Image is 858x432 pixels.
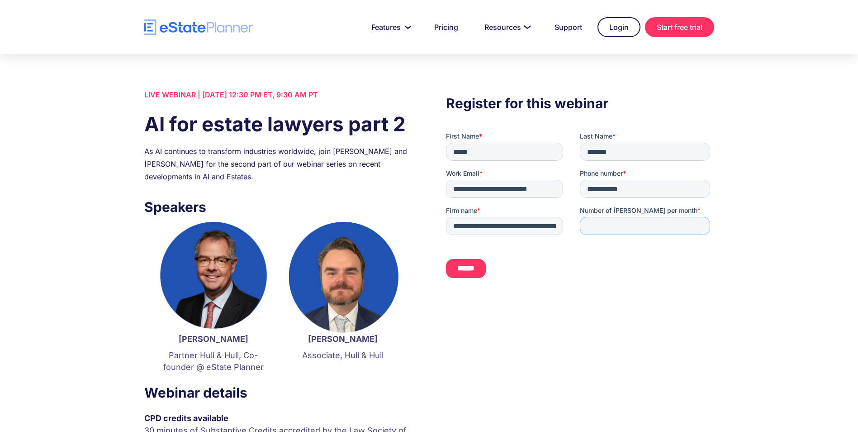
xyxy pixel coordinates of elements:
[287,350,398,361] p: Associate, Hull & Hull
[446,93,714,114] h3: Register for this webinar
[158,350,269,373] p: Partner Hull & Hull, Co-founder @ eState Planner
[144,145,412,183] div: As AI continues to transform industries worldwide, join [PERSON_NAME] and [PERSON_NAME] for the s...
[544,18,593,36] a: Support
[144,413,228,423] strong: CPD credits available
[179,334,248,344] strong: [PERSON_NAME]
[144,19,253,35] a: home
[597,17,640,37] a: Login
[474,18,539,36] a: Resources
[144,197,412,217] h3: Speakers
[423,18,469,36] a: Pricing
[360,18,419,36] a: Features
[144,110,412,138] h1: AI for estate lawyers part 2
[144,88,412,101] div: LIVE WEBINAR | [DATE] 12:30 PM ET, 9:30 AM PT
[308,334,378,344] strong: [PERSON_NAME]
[446,132,714,286] iframe: Form 0
[144,382,412,403] h3: Webinar details
[645,17,714,37] a: Start free trial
